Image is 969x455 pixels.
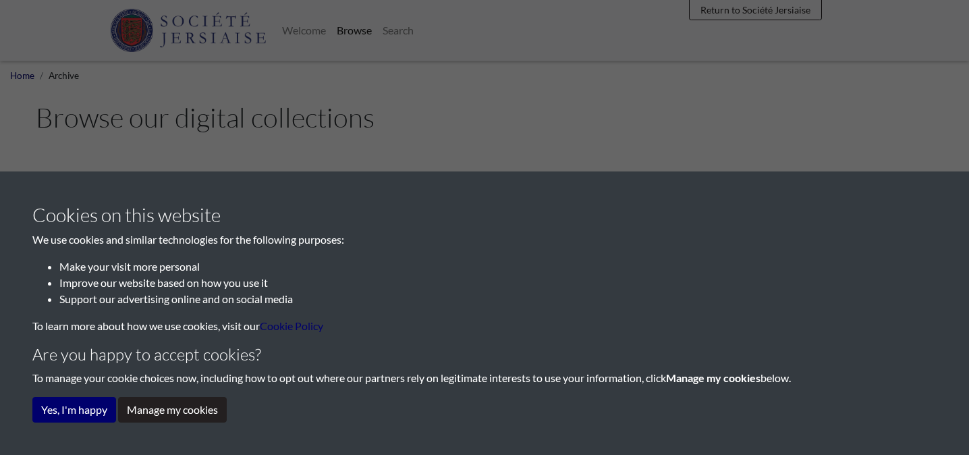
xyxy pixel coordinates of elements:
p: We use cookies and similar technologies for the following purposes: [32,232,937,248]
button: Manage my cookies [118,397,227,423]
li: Support our advertising online and on social media [59,291,937,307]
li: Improve our website based on how you use it [59,275,937,291]
p: To learn more about how we use cookies, visit our [32,318,937,334]
a: learn more about cookies [260,319,323,332]
h4: Are you happy to accept cookies? [32,345,937,365]
h3: Cookies on this website [32,204,937,227]
strong: Manage my cookies [666,371,760,384]
button: Yes, I'm happy [32,397,116,423]
p: To manage your cookie choices now, including how to opt out where our partners rely on legitimate... [32,370,937,386]
li: Make your visit more personal [59,259,937,275]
